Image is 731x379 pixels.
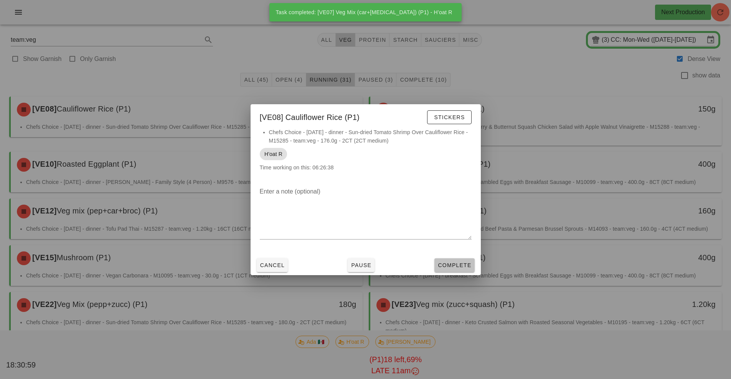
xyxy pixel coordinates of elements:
li: Chefs Choice - [DATE] - dinner - Sun-dried Tomato Shrimp Over Cauliflower Rice - M15285 - team:ve... [269,128,472,145]
div: [VE08] Cauliflower Rice (P1) [251,104,481,128]
button: Pause [348,258,375,272]
span: Complete [437,262,471,268]
div: Time working on this: 06:26:38 [251,128,481,179]
span: Pause [351,262,371,268]
button: Complete [434,258,474,272]
span: H'oat R [264,148,282,160]
button: Stickers [427,110,471,124]
span: Cancel [260,262,285,268]
span: Stickers [434,114,465,120]
button: Cancel [257,258,288,272]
